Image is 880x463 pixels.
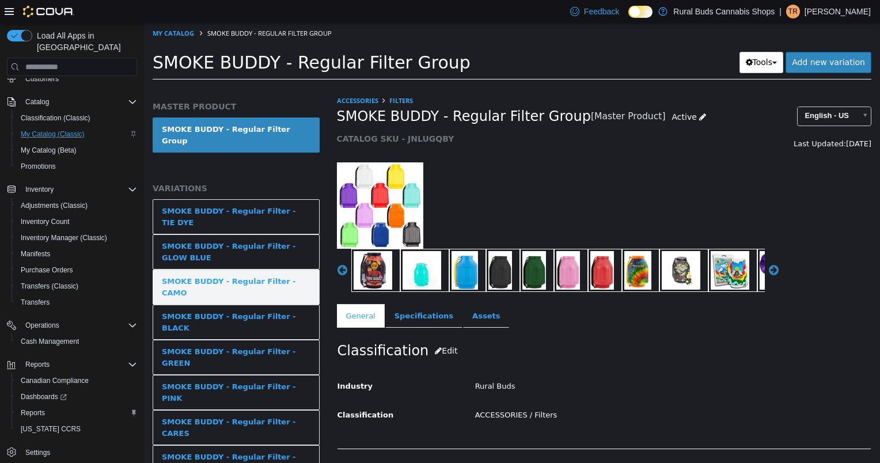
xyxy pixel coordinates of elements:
a: Dashboards [16,390,71,404]
span: [US_STATE] CCRS [21,424,81,434]
div: SMOKE BUDDY - Regular Filter - PINK [18,358,166,381]
span: Canadian Compliance [21,376,89,385]
div: Tiffany Robertson [786,5,800,18]
button: Purchase Orders [12,262,142,278]
span: Inventory [21,183,137,196]
a: Assets [319,281,365,305]
button: Catalog [21,95,54,109]
a: ACCESSORIES [193,73,234,82]
a: [US_STATE] CCRS [16,422,85,436]
span: Inventory Manager (Classic) [21,233,107,242]
button: Operations [2,317,142,333]
img: Cova [23,6,74,17]
a: My Catalog (Classic) [16,127,89,141]
button: Manifests [12,246,142,262]
span: Transfers (Classic) [21,282,78,291]
span: Last Updated: [650,116,702,125]
div: Rural Buds [323,354,735,374]
span: Promotions [21,162,56,171]
a: Reports [16,406,50,420]
span: Purchase Orders [21,265,73,275]
span: Settings [25,448,50,457]
span: Classification (Classic) [16,111,137,125]
span: [DATE] [702,116,727,125]
span: Canadian Compliance [16,374,137,388]
span: Manifests [21,249,50,259]
span: Catalog [21,95,137,109]
span: Reports [25,360,50,369]
span: Operations [21,318,137,332]
button: Inventory [21,183,58,196]
a: Customers [21,72,63,86]
span: Cash Management [21,337,79,346]
div: SMOKE BUDDY - Regular Filter - LIME GREEN [18,428,166,451]
a: Adjustments (Classic) [16,199,92,212]
button: My Catalog (Classic) [12,126,142,142]
span: My Catalog (Classic) [16,127,137,141]
span: SMOKE BUDDY - Regular Filter Group [63,6,188,14]
span: Customers [25,74,59,84]
button: Settings [2,444,142,461]
span: Reports [16,406,137,420]
h5: VARIATIONS [9,160,176,170]
span: Industry [194,359,229,367]
button: Customers [2,70,142,86]
button: Inventory Manager (Classic) [12,230,142,246]
p: [PERSON_NAME] [805,5,871,18]
button: Operations [21,318,64,332]
a: My Catalog (Beta) [16,143,81,157]
button: Catalog [2,94,142,110]
a: Cash Management [16,335,84,348]
button: Cash Management [12,333,142,350]
button: [US_STATE] CCRS [12,421,142,437]
a: SMOKE BUDDY - Regular Filter Group [9,94,176,130]
small: [Master Product] [447,89,522,98]
a: Classification (Classic) [16,111,95,125]
span: Purchase Orders [16,263,137,277]
a: Manifests [16,247,55,261]
span: Classification (Classic) [21,113,90,123]
span: Dashboards [16,390,137,404]
input: Dark Mode [628,6,653,18]
span: Customers [21,71,137,85]
a: Specifications [241,281,318,305]
span: Cash Management [16,335,137,348]
a: Promotions [16,160,60,173]
button: Reports [2,356,142,373]
h5: CATALOG SKU - JNLUGQBY [193,111,590,121]
span: Inventory Manager (Classic) [16,231,137,245]
button: Inventory Count [12,214,142,230]
a: Transfers [16,295,54,309]
a: Purchase Orders [16,263,78,277]
span: Reports [21,358,137,371]
span: Operations [25,321,59,330]
div: SMOKE BUDDY - Regular Filter - GLOW BLUE [18,218,166,240]
span: SMOKE BUDDY - Regular Filter Group [193,85,447,103]
div: SMOKE BUDDY - Regular Filter - TIE DYE [18,183,166,205]
span: Inventory [25,185,54,194]
span: Promotions [16,160,137,173]
div: SMOKE BUDDY - Regular Filter - GREEN [18,323,166,346]
a: Filters [245,73,269,82]
a: Transfers (Classic) [16,279,83,293]
button: Adjustments (Classic) [12,198,142,214]
span: Reports [21,408,45,418]
span: Inventory Count [21,217,70,226]
button: Transfers [12,294,142,310]
button: Edit [285,317,320,339]
button: Reports [12,405,142,421]
span: Transfers [21,298,50,307]
button: Promotions [12,158,142,174]
button: Classification (Classic) [12,110,142,126]
img: 150 [193,139,279,226]
button: My Catalog (Beta) [12,142,142,158]
span: Adjustments (Classic) [16,199,137,212]
p: Rural Buds Cannabis Shops [673,5,775,18]
span: Feedback [584,6,619,17]
button: Reports [21,358,54,371]
button: Transfers (Classic) [12,278,142,294]
span: Load All Apps in [GEOGRAPHIC_DATA] [32,30,137,53]
span: Active [528,89,553,98]
span: My Catalog (Beta) [21,146,77,155]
